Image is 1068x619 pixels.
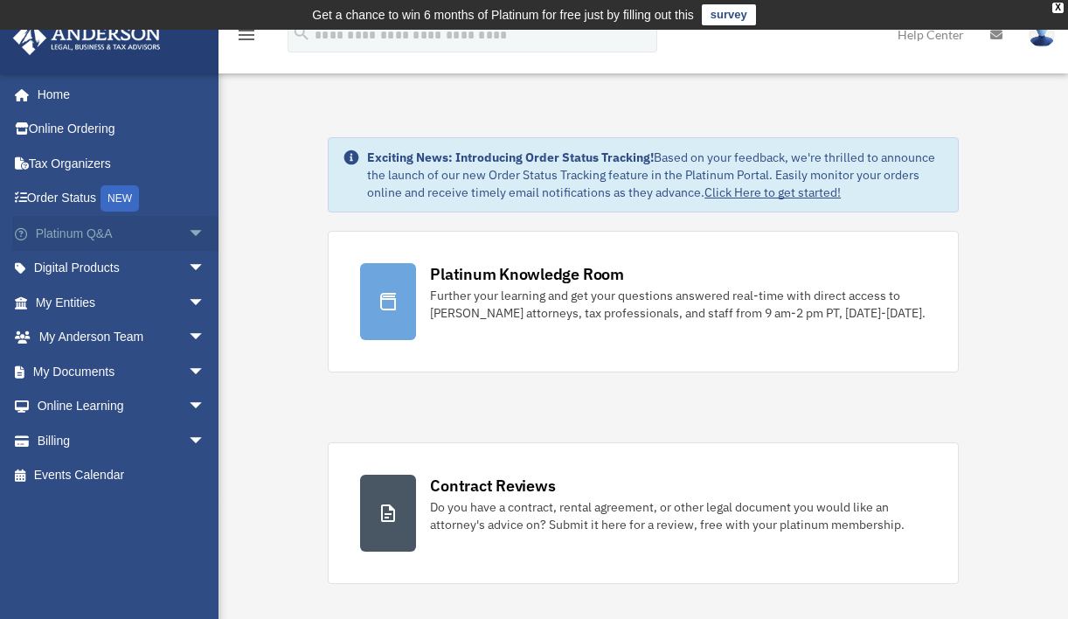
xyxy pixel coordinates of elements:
a: Platinum Q&Aarrow_drop_down [12,216,232,251]
a: Online Learningarrow_drop_down [12,389,232,424]
i: search [292,24,311,43]
a: Billingarrow_drop_down [12,423,232,458]
div: close [1052,3,1064,13]
span: arrow_drop_down [188,389,223,425]
a: Online Ordering [12,112,232,147]
div: Platinum Knowledge Room [430,263,624,285]
a: menu [236,31,257,45]
img: User Pic [1029,22,1055,47]
i: menu [236,24,257,45]
span: arrow_drop_down [188,285,223,321]
div: Do you have a contract, rental agreement, or other legal document you would like an attorney's ad... [430,498,926,533]
a: Platinum Knowledge Room Further your learning and get your questions answered real-time with dire... [328,231,959,372]
a: Events Calendar [12,458,232,493]
a: My Documentsarrow_drop_down [12,354,232,389]
a: Home [12,77,223,112]
a: Click Here to get started! [704,184,841,200]
a: My Anderson Teamarrow_drop_down [12,320,232,355]
a: Contract Reviews Do you have a contract, rental agreement, or other legal document you would like... [328,442,959,584]
a: survey [702,4,756,25]
strong: Exciting News: Introducing Order Status Tracking! [367,150,654,165]
a: Order StatusNEW [12,181,232,217]
img: Anderson Advisors Platinum Portal [8,21,166,55]
span: arrow_drop_down [188,320,223,356]
div: NEW [101,185,139,212]
span: arrow_drop_down [188,216,223,252]
div: Based on your feedback, we're thrilled to announce the launch of our new Order Status Tracking fe... [367,149,944,201]
div: Contract Reviews [430,475,555,497]
div: Get a chance to win 6 months of Platinum for free just by filling out this [312,4,694,25]
span: arrow_drop_down [188,423,223,459]
a: Tax Organizers [12,146,232,181]
a: Digital Productsarrow_drop_down [12,251,232,286]
span: arrow_drop_down [188,354,223,390]
a: My Entitiesarrow_drop_down [12,285,232,320]
div: Further your learning and get your questions answered real-time with direct access to [PERSON_NAM... [430,287,926,322]
span: arrow_drop_down [188,251,223,287]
